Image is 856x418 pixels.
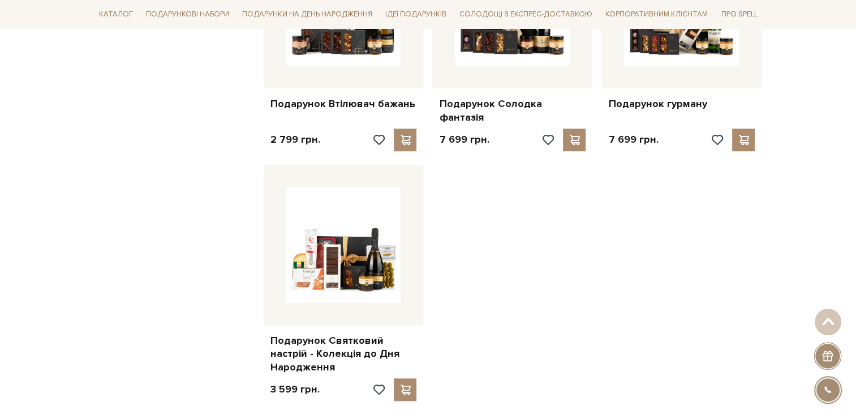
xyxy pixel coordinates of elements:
p: 3 599 грн. [270,383,320,396]
a: Корпоративним клієнтам [601,6,712,23]
a: Про Spell [716,6,762,23]
a: Подарунок Святковий настрій - Колекція до Дня Народження [270,334,417,374]
a: Ідеї подарунків [381,6,451,23]
p: 7 699 грн. [608,133,658,146]
a: Каталог [94,6,137,23]
a: Подарунки на День народження [238,6,377,23]
p: 2 799 грн. [270,133,320,146]
a: Подарунок Солодка фантазія [439,97,586,124]
a: Солодощі з експрес-доставкою [455,5,597,24]
a: Подарунок гурману [608,97,755,110]
p: 7 699 грн. [439,133,489,146]
a: Подарункові набори [141,6,234,23]
a: Подарунок Втілювач бажань [270,97,417,110]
